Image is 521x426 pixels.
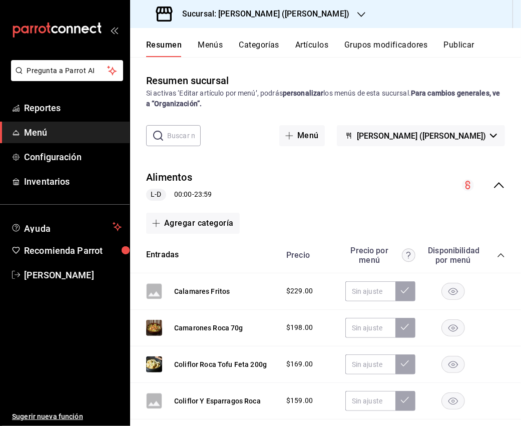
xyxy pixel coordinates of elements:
div: Disponibilidad por menú [428,246,478,265]
button: [PERSON_NAME] ([PERSON_NAME]) [337,125,505,146]
input: Sin ajuste [345,281,395,301]
button: Publicar [443,40,474,57]
button: Coliflor Y Esparragos Roca [174,396,261,406]
button: Grupos modificadores [344,40,427,57]
a: Pregunta a Parrot AI [7,73,123,83]
span: Configuración [24,150,122,164]
input: Sin ajuste [345,354,395,374]
button: Artículos [295,40,328,57]
input: Buscar menú [167,126,201,146]
button: Camarones Roca 70g [174,323,243,333]
span: Inventarios [24,175,122,188]
img: Preview [146,320,162,336]
div: navigation tabs [146,40,521,57]
span: $229.00 [286,286,313,296]
div: Si activas ‘Editar artículo por menú’, podrás los menús de esta sucursal. [146,88,505,109]
span: Pregunta a Parrot AI [27,66,108,76]
input: Sin ajuste [345,391,395,411]
button: open_drawer_menu [110,26,118,34]
button: Coliflor Roca Tofu Feta 200g [174,359,267,369]
button: Alimentos [146,170,192,185]
strong: personalizar [283,89,324,97]
span: [PERSON_NAME] [24,268,122,282]
div: Precio [276,250,340,260]
button: Resumen [146,40,182,57]
span: $198.00 [286,322,313,333]
span: [PERSON_NAME] ([PERSON_NAME]) [357,131,486,141]
button: collapse-category-row [497,251,505,259]
div: Precio por menú [345,246,415,265]
span: $169.00 [286,359,313,369]
div: Resumen sucursal [146,73,229,88]
span: Sugerir nueva función [12,411,122,422]
button: Calamares Fritos [174,286,230,296]
button: Entradas [146,249,179,261]
span: Ayuda [24,221,109,233]
div: 00:00 - 23:59 [146,189,212,201]
span: Menú [24,126,122,139]
button: Agregar categoría [146,213,240,234]
button: Categorías [239,40,280,57]
button: Pregunta a Parrot AI [11,60,123,81]
span: $159.00 [286,395,313,406]
div: collapse-menu-row [130,162,521,209]
input: Sin ajuste [345,318,395,338]
button: Menús [198,40,223,57]
button: Menú [279,125,325,146]
span: Reportes [24,101,122,115]
span: L-D [147,189,165,200]
h3: Sucursal: [PERSON_NAME] ([PERSON_NAME]) [174,8,349,20]
span: Recomienda Parrot [24,244,122,257]
img: Preview [146,356,162,372]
